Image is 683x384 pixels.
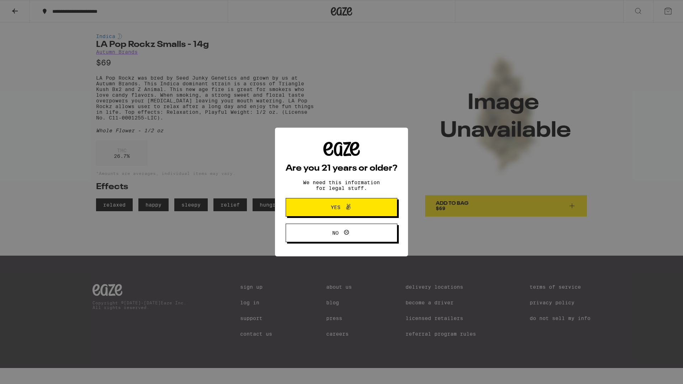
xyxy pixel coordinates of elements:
[286,164,397,173] h2: Are you 21 years or older?
[639,363,676,380] iframe: Opens a widget where you can find more information
[331,205,340,210] span: Yes
[286,198,397,217] button: Yes
[286,224,397,242] button: No
[332,230,339,235] span: No
[297,180,386,191] p: We need this information for legal stuff.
